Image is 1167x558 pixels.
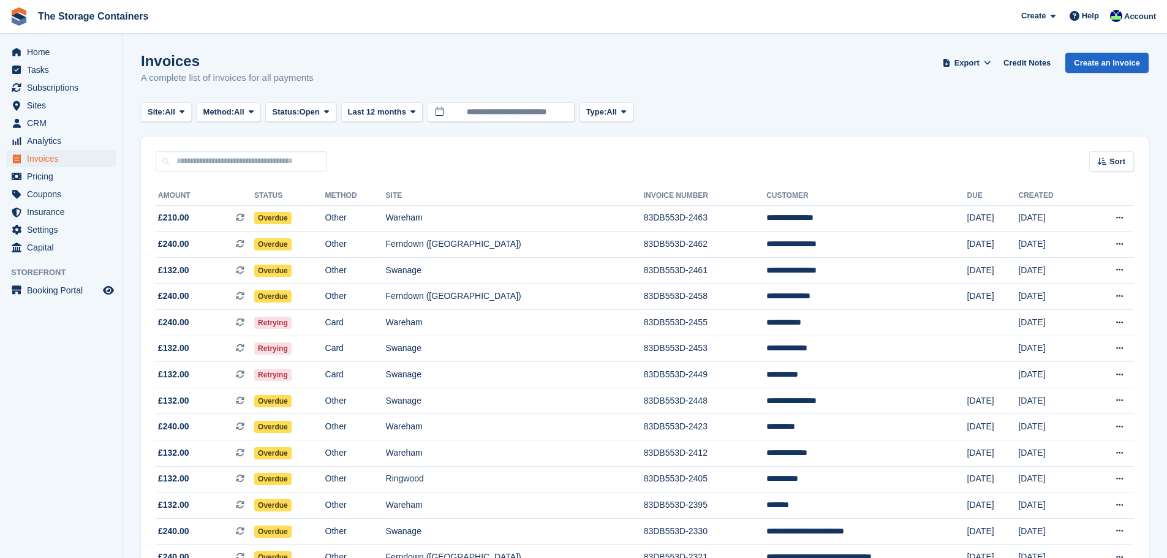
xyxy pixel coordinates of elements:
[325,310,386,336] td: Card
[1018,284,1085,310] td: [DATE]
[27,186,100,203] span: Coupons
[11,266,122,279] span: Storefront
[6,168,116,185] a: menu
[27,61,100,78] span: Tasks
[386,257,644,284] td: Swanage
[967,440,1019,467] td: [DATE]
[644,466,767,492] td: 83DB553D-2405
[158,394,189,407] span: £132.00
[254,186,325,206] th: Status
[27,203,100,221] span: Insurance
[1018,492,1085,519] td: [DATE]
[1018,362,1085,388] td: [DATE]
[158,211,189,224] span: £210.00
[33,6,153,26] a: The Storage Containers
[254,499,292,511] span: Overdue
[967,232,1019,258] td: [DATE]
[27,221,100,238] span: Settings
[325,492,386,519] td: Other
[27,79,100,96] span: Subscriptions
[158,447,189,459] span: £132.00
[156,186,254,206] th: Amount
[6,186,116,203] a: menu
[325,284,386,310] td: Other
[644,232,767,258] td: 83DB553D-2462
[1109,156,1125,168] span: Sort
[6,150,116,167] a: menu
[300,106,320,118] span: Open
[341,102,423,123] button: Last 12 months
[386,232,644,258] td: Ferndown ([GEOGRAPHIC_DATA])
[254,526,292,538] span: Overdue
[6,282,116,299] a: menu
[644,310,767,336] td: 83DB553D-2455
[1082,10,1099,22] span: Help
[325,205,386,232] td: Other
[6,61,116,78] a: menu
[1018,205,1085,232] td: [DATE]
[386,186,644,206] th: Site
[325,518,386,545] td: Other
[967,466,1019,492] td: [DATE]
[644,186,767,206] th: Invoice Number
[27,132,100,149] span: Analytics
[1018,186,1085,206] th: Created
[6,79,116,96] a: menu
[27,168,100,185] span: Pricing
[203,106,235,118] span: Method:
[967,388,1019,414] td: [DATE]
[967,518,1019,545] td: [DATE]
[644,388,767,414] td: 83DB553D-2448
[967,257,1019,284] td: [DATE]
[254,212,292,224] span: Overdue
[644,518,767,545] td: 83DB553D-2330
[325,440,386,467] td: Other
[586,106,607,118] span: Type:
[386,440,644,467] td: Wareham
[644,205,767,232] td: 83DB553D-2463
[165,106,175,118] span: All
[265,102,336,123] button: Status: Open
[158,368,189,381] span: £132.00
[1018,388,1085,414] td: [DATE]
[644,284,767,310] td: 83DB553D-2458
[644,492,767,519] td: 83DB553D-2395
[6,203,116,221] a: menu
[967,205,1019,232] td: [DATE]
[1018,310,1085,336] td: [DATE]
[325,362,386,388] td: Card
[254,290,292,303] span: Overdue
[101,283,116,298] a: Preview store
[999,53,1056,73] a: Credit Notes
[158,472,189,485] span: £132.00
[325,388,386,414] td: Other
[1018,518,1085,545] td: [DATE]
[27,43,100,61] span: Home
[158,499,189,511] span: £132.00
[967,414,1019,440] td: [DATE]
[644,414,767,440] td: 83DB553D-2423
[386,310,644,336] td: Wareham
[6,132,116,149] a: menu
[348,106,406,118] span: Last 12 months
[1065,53,1149,73] a: Create an Invoice
[386,205,644,232] td: Wareham
[254,421,292,433] span: Overdue
[272,106,299,118] span: Status:
[325,257,386,284] td: Other
[6,97,116,114] a: menu
[6,221,116,238] a: menu
[967,284,1019,310] td: [DATE]
[644,362,767,388] td: 83DB553D-2449
[1018,466,1085,492] td: [DATE]
[644,440,767,467] td: 83DB553D-2412
[386,388,644,414] td: Swanage
[254,447,292,459] span: Overdue
[234,106,244,118] span: All
[967,492,1019,519] td: [DATE]
[325,232,386,258] td: Other
[967,186,1019,206] th: Due
[197,102,261,123] button: Method: All
[386,284,644,310] td: Ferndown ([GEOGRAPHIC_DATA])
[254,265,292,277] span: Overdue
